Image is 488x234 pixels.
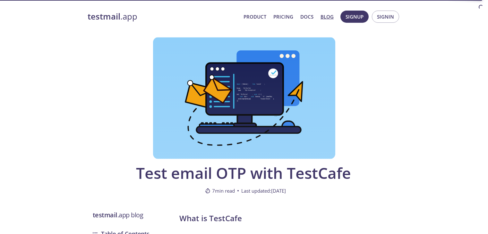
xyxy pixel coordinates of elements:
[340,11,369,23] button: Signup
[300,13,313,21] a: Docs
[88,11,120,22] strong: testmail
[321,13,334,21] a: Blog
[244,13,266,21] a: Product
[93,211,159,220] h3: .app blog
[205,187,235,195] span: 7 min read
[273,13,293,21] a: Pricing
[93,198,159,221] a: testmail.app blog
[93,211,117,219] strong: testmail
[179,213,401,224] h2: What is TestCafe
[241,187,286,195] span: Last updated: [DATE]
[134,164,353,182] span: Test email OTP with TestCafe
[372,11,399,23] button: Signin
[346,13,364,21] span: Signup
[88,11,238,22] a: testmail.app
[377,13,394,21] span: Signin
